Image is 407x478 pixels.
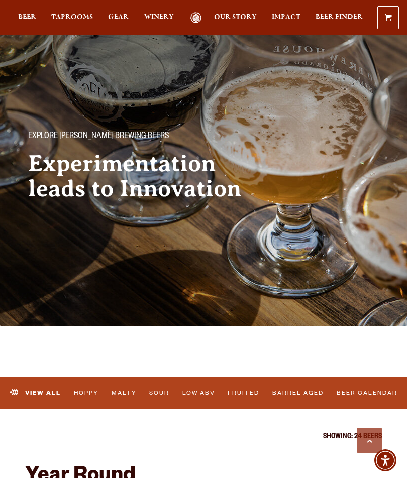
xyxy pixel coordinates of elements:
[214,13,257,21] span: Our Story
[18,13,36,21] span: Beer
[316,12,363,24] a: Beer Finder
[183,12,209,24] a: Odell Home
[144,13,174,21] span: Winery
[108,12,129,24] a: Gear
[146,383,173,404] a: Sour
[316,13,363,21] span: Beer Finder
[51,12,93,24] a: Taprooms
[374,449,396,471] div: Accessibility Menu
[333,383,400,404] a: Beer Calendar
[144,12,174,24] a: Winery
[214,12,257,24] a: Our Story
[272,12,300,24] a: Impact
[7,383,64,404] a: View All
[179,383,218,404] a: Low ABV
[18,12,36,24] a: Beer
[71,383,102,404] a: Hoppy
[108,383,140,404] a: Malty
[25,433,382,441] p: Showing: 24 Beers
[28,151,245,201] h2: Experimentation leads to Innovation
[108,13,129,21] span: Gear
[225,383,263,404] a: Fruited
[28,130,169,143] span: Explore [PERSON_NAME] Brewing Beers
[51,13,93,21] span: Taprooms
[269,383,327,404] a: Barrel Aged
[272,13,300,21] span: Impact
[357,428,382,453] a: Scroll to top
